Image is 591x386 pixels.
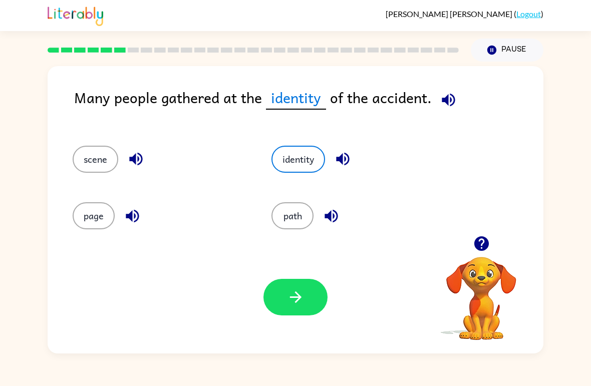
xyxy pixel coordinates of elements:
div: ( ) [386,9,543,19]
button: scene [73,146,118,173]
button: page [73,202,115,229]
div: Many people gathered at the of the accident. [74,86,543,126]
video: Your browser must support playing .mp4 files to use Literably. Please try using another browser. [431,241,531,341]
span: identity [266,86,326,110]
a: Logout [516,9,541,19]
span: [PERSON_NAME] [PERSON_NAME] [386,9,514,19]
img: Literably [48,4,103,26]
button: identity [271,146,325,173]
button: path [271,202,314,229]
button: Pause [471,39,543,62]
